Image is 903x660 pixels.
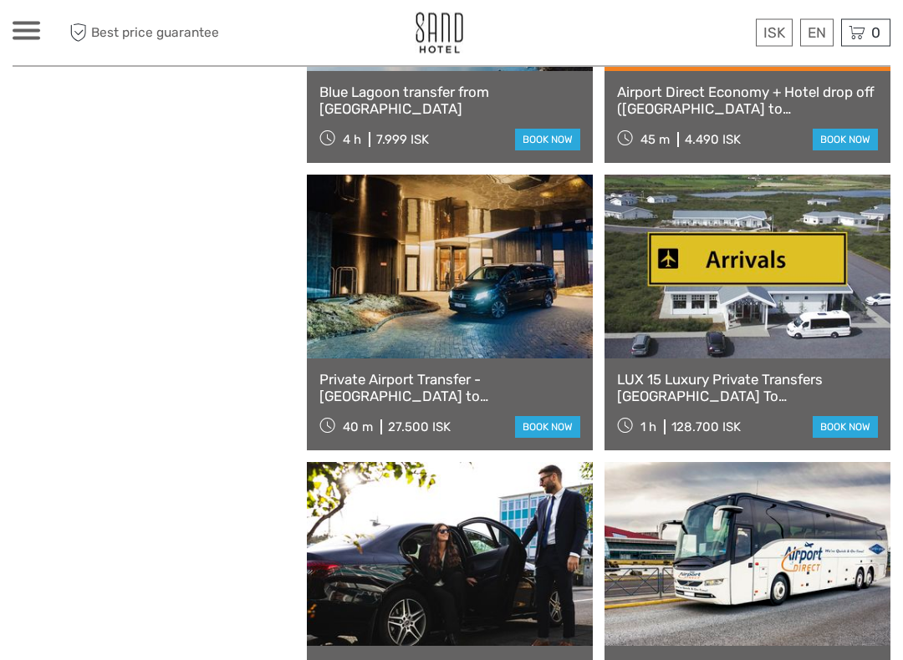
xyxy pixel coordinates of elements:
a: Airport Direct Economy + Hotel drop off ([GEOGRAPHIC_DATA] to [GEOGRAPHIC_DATA]) [617,84,878,119]
div: 128.700 ISK [671,420,741,435]
span: ISK [763,24,785,41]
a: book now [813,129,878,151]
div: 4.490 ISK [685,133,741,148]
div: 27.500 ISK [388,420,451,435]
span: Best price guarantee [65,19,232,47]
a: Private Airport Transfer - [GEOGRAPHIC_DATA] to [GEOGRAPHIC_DATA] [319,372,580,406]
div: EN [800,19,834,47]
span: 45 m [640,133,670,148]
button: Open LiveChat chat widget [13,7,64,57]
span: 1 h [640,420,656,435]
a: book now [515,417,580,439]
span: 4 h [343,133,361,148]
a: book now [813,417,878,439]
span: 0 [869,24,883,41]
img: 186-9edf1c15-b972-4976-af38-d04df2434085_logo_small.jpg [415,13,463,53]
a: book now [515,129,580,151]
div: 7.999 ISK [376,133,429,148]
a: LUX 15 Luxury Private Transfers [GEOGRAPHIC_DATA] To [GEOGRAPHIC_DATA] [617,372,878,406]
a: Blue Lagoon transfer from [GEOGRAPHIC_DATA] [319,84,580,119]
span: 40 m [343,420,373,435]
